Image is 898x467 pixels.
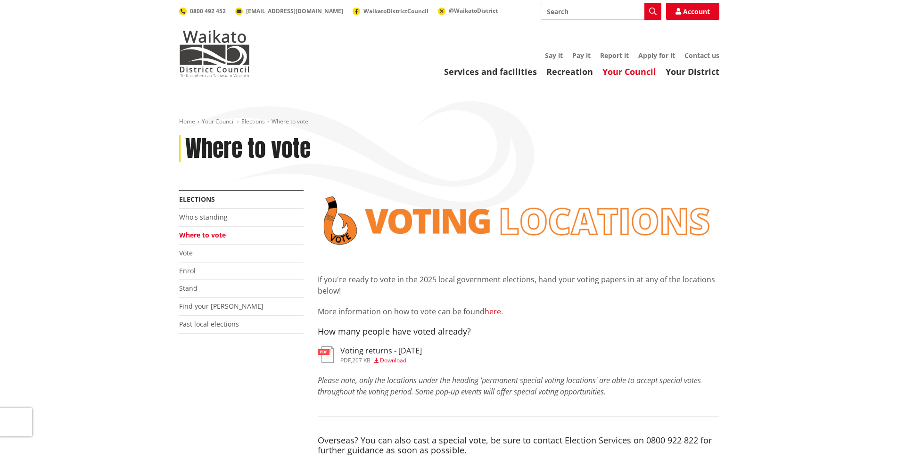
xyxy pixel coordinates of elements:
[318,327,719,337] h4: How many people have voted already?
[179,30,250,77] img: Waikato District Council - Te Kaunihera aa Takiwaa o Waikato
[666,66,719,77] a: Your District
[318,274,719,296] p: If you're ready to vote in the 2025 local government elections, hand your voting papers in at any...
[179,7,226,15] a: 0800 492 452
[572,51,591,60] a: Pay it
[363,7,428,15] span: WaikatoDistrictCouncil
[179,118,719,126] nav: breadcrumb
[600,51,629,60] a: Report it
[179,195,215,204] a: Elections
[179,320,239,328] a: Past local elections
[318,375,701,397] em: Please note, only the locations under the heading 'permanent special voting locations' are able t...
[179,266,196,275] a: Enrol
[179,230,226,239] a: Where to vote
[485,306,503,317] a: here.
[185,135,311,163] h1: Where to vote
[380,356,406,364] span: Download
[353,7,428,15] a: WaikatoDistrictCouncil
[541,3,661,20] input: Search input
[246,7,343,15] span: [EMAIL_ADDRESS][DOMAIN_NAME]
[318,435,719,456] h4: Overseas? You can also cast a special vote, be sure to contact Election Services on 0800 922 822 ...
[340,356,351,364] span: pdf
[684,51,719,60] a: Contact us
[666,3,719,20] a: Account
[202,117,235,125] a: Your Council
[318,346,334,363] img: document-pdf.svg
[318,306,719,317] p: More information on how to vote can be found
[340,358,422,363] div: ,
[438,7,498,15] a: @WaikatoDistrict
[179,248,193,257] a: Vote
[179,117,195,125] a: Home
[352,356,371,364] span: 207 KB
[272,117,308,125] span: Where to vote
[449,7,498,15] span: @WaikatoDistrict
[235,7,343,15] a: [EMAIL_ADDRESS][DOMAIN_NAME]
[241,117,265,125] a: Elections
[318,346,422,363] a: Voting returns - [DATE] pdf,207 KB Download
[318,190,719,251] img: voting locations banner
[546,66,593,77] a: Recreation
[179,213,228,221] a: Who's standing
[545,51,563,60] a: Say it
[638,51,675,60] a: Apply for it
[340,346,422,355] h3: Voting returns - [DATE]
[444,66,537,77] a: Services and facilities
[179,302,264,311] a: Find your [PERSON_NAME]
[602,66,656,77] a: Your Council
[190,7,226,15] span: 0800 492 452
[179,284,198,293] a: Stand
